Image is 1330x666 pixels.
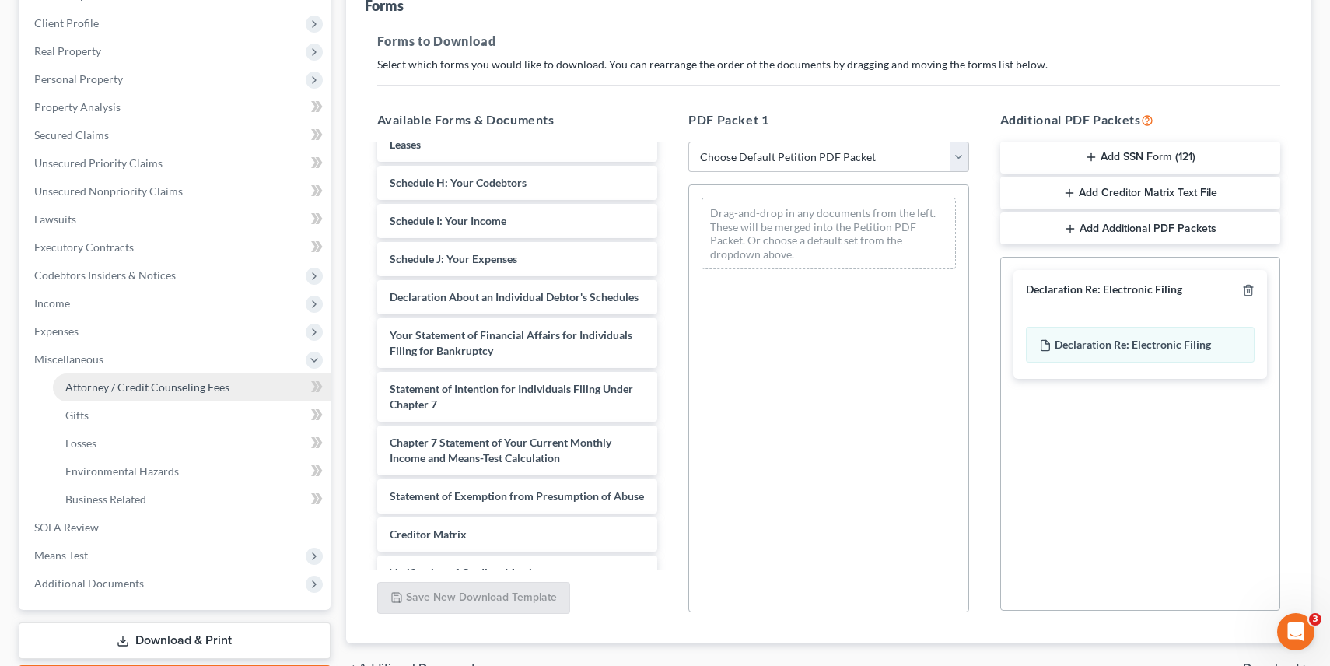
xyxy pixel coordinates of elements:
[34,240,134,254] span: Executory Contracts
[34,268,176,282] span: Codebtors Insiders & Notices
[65,408,89,422] span: Gifts
[34,296,70,310] span: Income
[34,577,144,590] span: Additional Documents
[53,457,331,485] a: Environmental Hazards
[53,429,331,457] a: Losses
[53,373,331,401] a: Attorney / Credit Counseling Fees
[702,198,956,269] div: Drag-and-drop in any documents from the left. These will be merged into the Petition PDF Packet. ...
[1277,613,1314,650] iframe: Intercom live chat
[377,110,658,129] h5: Available Forms & Documents
[1026,282,1182,297] div: Declaration Re: Electronic Filing
[1000,110,1281,129] h5: Additional PDF Packets
[22,149,331,177] a: Unsecured Priority Claims
[688,110,969,129] h5: PDF Packet 1
[377,57,1281,72] p: Select which forms you would like to download. You can rearrange the order of the documents by dr...
[390,214,506,227] span: Schedule I: Your Income
[34,44,101,58] span: Real Property
[390,122,623,151] span: Schedule G: Executory Contracts and Unexpired Leases
[390,489,644,503] span: Statement of Exemption from Presumption of Abuse
[34,549,88,562] span: Means Test
[65,436,96,450] span: Losses
[34,100,121,114] span: Property Analysis
[34,352,103,366] span: Miscellaneous
[53,401,331,429] a: Gifts
[22,93,331,121] a: Property Analysis
[390,252,517,265] span: Schedule J: Your Expenses
[390,176,527,189] span: Schedule H: Your Codebtors
[377,582,570,615] button: Save New Download Template
[22,514,331,542] a: SOFA Review
[34,184,183,198] span: Unsecured Nonpriority Claims
[390,528,467,541] span: Creditor Matrix
[53,485,331,514] a: Business Related
[1000,142,1281,174] button: Add SSN Form (121)
[34,72,123,86] span: Personal Property
[22,205,331,233] a: Lawsuits
[377,32,1281,51] h5: Forms to Download
[19,622,331,659] a: Download & Print
[34,521,99,534] span: SOFA Review
[34,156,163,170] span: Unsecured Priority Claims
[1309,613,1321,626] span: 3
[1000,177,1281,209] button: Add Creditor Matrix Text File
[34,324,79,338] span: Expenses
[65,492,146,506] span: Business Related
[65,380,229,394] span: Attorney / Credit Counseling Fees
[390,328,632,357] span: Your Statement of Financial Affairs for Individuals Filing for Bankruptcy
[65,464,179,478] span: Environmental Hazards
[390,436,611,464] span: Chapter 7 Statement of Your Current Monthly Income and Means-Test Calculation
[390,382,633,411] span: Statement of Intention for Individuals Filing Under Chapter 7
[34,128,109,142] span: Secured Claims
[34,212,76,226] span: Lawsuits
[1000,212,1281,245] button: Add Additional PDF Packets
[390,290,639,303] span: Declaration About an Individual Debtor's Schedules
[22,233,331,261] a: Executory Contracts
[1055,338,1211,351] span: Declaration Re: Electronic Filing
[390,566,538,579] span: Verification of Creditor Matrix
[34,16,99,30] span: Client Profile
[22,121,331,149] a: Secured Claims
[22,177,331,205] a: Unsecured Nonpriority Claims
